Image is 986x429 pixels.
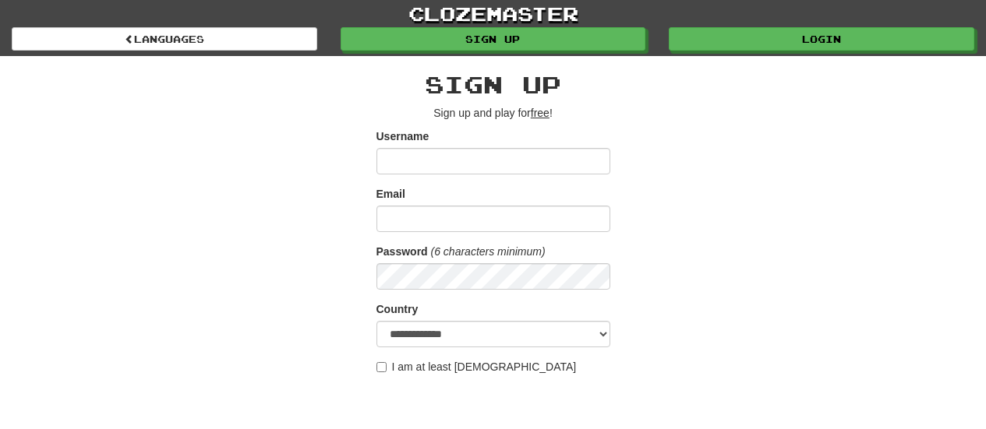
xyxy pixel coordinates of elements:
[376,359,577,374] label: I am at least [DEMOGRAPHIC_DATA]
[341,27,646,51] a: Sign up
[376,362,387,372] input: I am at least [DEMOGRAPHIC_DATA]
[531,107,550,119] u: free
[376,105,610,121] p: Sign up and play for !
[376,72,610,97] h2: Sign up
[376,186,405,202] label: Email
[12,27,317,51] a: Languages
[431,245,546,258] em: (6 characters minimum)
[669,27,974,51] a: Login
[376,128,429,144] label: Username
[376,244,428,259] label: Password
[376,301,419,317] label: Country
